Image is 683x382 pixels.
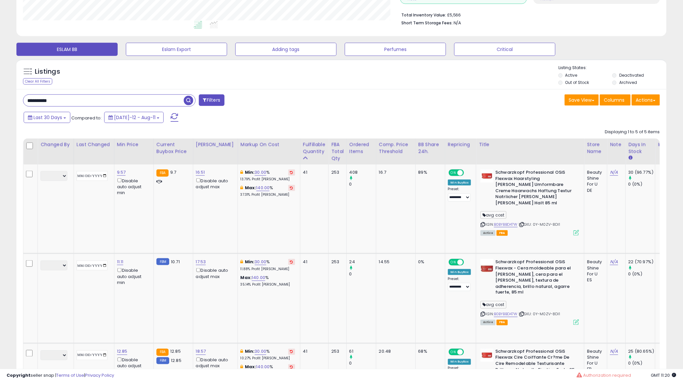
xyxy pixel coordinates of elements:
a: N/A [610,348,618,355]
b: Max: [241,274,252,281]
button: Eslam Export [126,43,227,56]
h5: Listings [35,67,60,76]
div: Note [610,141,623,148]
span: OFF [463,170,474,176]
span: avg cost [481,211,506,219]
button: [DATE]-12 - Aug-11 [104,112,164,123]
a: N/A [610,169,618,176]
div: 253 [331,169,341,175]
a: 9.57 [117,169,126,176]
span: 12.85 [171,358,181,364]
div: Disable auto adjust min [117,267,149,286]
div: Fulfillable Quantity [303,141,326,155]
div: Preset: [448,187,471,202]
div: 41 [303,259,323,265]
div: 24 [349,259,376,265]
p: 13.79% Profit [PERSON_NAME] [241,177,295,182]
a: 30.00 [255,348,267,355]
a: 140.00 [256,185,270,191]
a: 16.51 [196,169,205,176]
div: 61 [349,349,376,355]
div: Min Price [117,141,151,148]
img: 41iHtGh4s8L._SL40_.jpg [481,259,494,272]
span: | SKU: 0Y-M0ZV-8DI1 [519,312,560,317]
div: Win BuyBox [448,180,471,186]
th: CSV column name: cust_attr_1_Last Changed [74,139,114,165]
b: Min: [245,169,255,175]
div: Disable auto adjust max [196,177,233,190]
div: Title [479,141,581,148]
div: 0 [349,361,376,367]
span: OFF [463,349,474,355]
a: B0BYBBD47W [494,222,518,227]
th: The percentage added to the cost of goods (COGS) that forms the calculator for Min & Max prices. [238,139,300,165]
span: avg cost [481,301,506,309]
span: Last 30 Days [34,114,62,121]
div: Comp. Price Threshold [379,141,413,155]
div: Repricing [448,141,474,148]
div: Days In Stock [628,141,652,155]
div: % [241,259,295,271]
small: FBA [156,169,169,177]
b: Short Term Storage Fees: [401,20,453,26]
div: 89% [418,169,440,175]
div: seller snap | | [7,372,114,379]
span: | SKU: 0Y-M0ZV-8DI1 [519,222,560,227]
button: Filters [199,94,224,106]
b: Max: [245,185,256,191]
button: Perfumes [345,43,446,56]
div: 0 (0%) [628,361,655,367]
span: ON [449,349,458,355]
div: % [241,185,295,197]
label: Active [565,72,577,78]
small: Days In Stock. [628,155,632,161]
a: N/A [610,259,618,265]
div: Clear All Filters [23,78,52,85]
div: Win BuyBox [448,359,471,365]
div: 253 [331,349,341,355]
b: Min: [245,259,255,265]
b: Schwarzkopf Professional OSiS Flexwax Haarstyling [PERSON_NAME] Umformbare Creme Haarwachs Haftun... [495,169,575,208]
a: 18.57 [196,348,206,355]
div: Win BuyBox [448,269,471,275]
div: Disable auto adjust min [117,356,149,375]
b: Total Inventory Value: [401,12,446,18]
b: Schwarzkopf Professional OSiS Flexwax Cire Coiffante Cr?me De Cire Remodelable Texturisante Brill... [495,349,575,381]
div: BB Share 24h. [418,141,442,155]
div: 253 [331,259,341,265]
a: 12.85 [117,348,128,355]
th: CSV column name: cust_attr_2_Changed by [38,139,74,165]
span: N/A [454,20,461,26]
div: 20.48 [379,349,411,355]
a: B0BYBBD47W [494,312,518,317]
div: 0 (0%) [628,181,655,187]
div: ASIN: [481,259,579,324]
div: % [241,169,295,182]
label: Out of Stock [565,80,589,85]
img: 31vxzt3yciL._SL40_.jpg [481,169,494,183]
button: Actions [632,94,660,106]
div: [PERSON_NAME] [196,141,235,148]
b: Schwarzkopf Professional OSiS Flexwax - Cera moldeable para el [PERSON_NAME], cera para el [PERSO... [495,259,575,297]
span: 10.71 [171,259,180,265]
span: 2025-09-11 11:20 GMT [651,372,676,378]
div: Displaying 1 to 5 of 5 items [605,129,660,135]
button: Critical [454,43,555,56]
span: FBA [497,320,508,325]
a: 140.00 [252,274,265,281]
span: All listings currently available for purchase on Amazon [481,230,496,236]
div: 68% [418,349,440,355]
div: Changed by [40,141,71,148]
div: Disable auto adjust min [117,177,149,196]
span: 9.7 [170,169,176,175]
div: 25 (80.65%) [628,349,655,355]
a: Terms of Use [56,372,84,378]
div: Beauty Shine For U ES [587,259,602,283]
p: 10.27% Profit [PERSON_NAME] [241,356,295,361]
p: 37.31% Profit [PERSON_NAME] [241,192,295,197]
a: 30.00 [255,169,267,176]
small: FBA [156,349,169,356]
div: 41 [303,349,323,355]
div: Beauty Shine For U FR [587,349,602,373]
span: [DATE]-12 - Aug-11 [114,114,155,121]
